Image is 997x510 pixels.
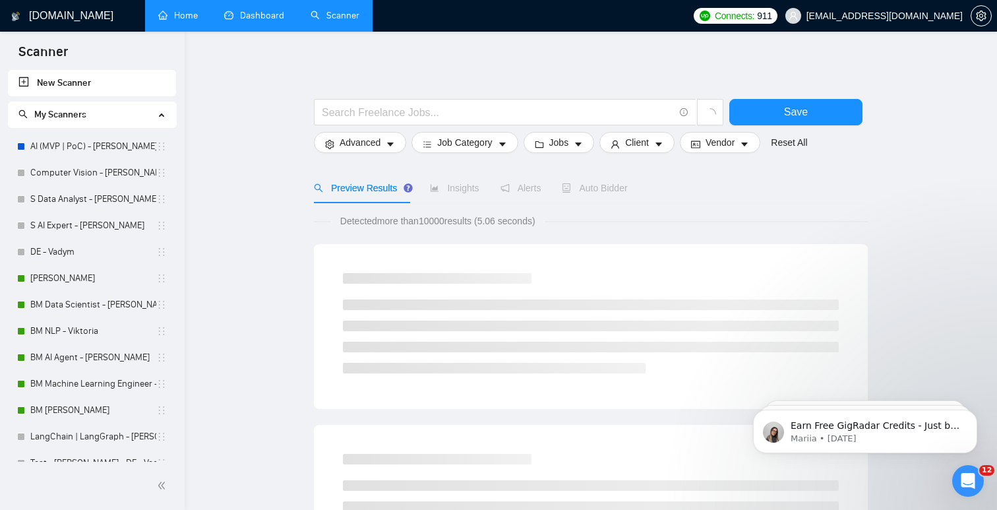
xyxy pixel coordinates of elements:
iframe: Intercom notifications message [733,382,997,474]
li: AI (MVP | PoC) - Vitaliy [8,133,176,160]
span: My Scanners [34,109,86,120]
li: BM ML - Anastasia [8,397,176,424]
a: BM [PERSON_NAME] [30,397,156,424]
a: BM Machine Learning Engineer - [PERSON_NAME] [30,371,156,397]
span: Client [625,135,649,150]
span: holder [156,273,167,284]
span: user [789,11,798,20]
span: bars [423,139,432,149]
span: Preview Results [314,183,409,193]
span: 12 [979,465,994,476]
a: searchScanner [311,10,359,21]
span: holder [156,326,167,336]
li: S Data Analyst - Vlad [8,186,176,212]
span: idcard [691,139,700,149]
span: Connects: [715,9,754,23]
span: double-left [157,479,170,492]
a: setting [971,11,992,21]
span: Job Category [437,135,492,150]
span: Jobs [549,135,569,150]
input: Search Freelance Jobs... [322,104,674,121]
li: BM DE - Petro [8,265,176,292]
a: S AI Expert - [PERSON_NAME] [30,212,156,239]
span: area-chart [430,183,439,193]
a: dashboardDashboard [224,10,284,21]
li: S AI Expert - Vlad [8,212,176,239]
a: AI (MVP | PoC) - [PERSON_NAME] [30,133,156,160]
span: holder [156,168,167,178]
span: Auto Bidder [562,183,627,193]
li: BM NLP - Viktoria [8,318,176,344]
span: caret-down [740,139,749,149]
span: folder [535,139,544,149]
span: Scanner [8,42,78,70]
a: DE - Vadym [30,239,156,265]
li: BM Data Scientist - Viktoria [8,292,176,318]
a: Test - [PERSON_NAME] - DE - Vadym [30,450,156,476]
button: userClientcaret-down [599,132,675,153]
span: caret-down [654,139,663,149]
a: BM AI Agent - [PERSON_NAME] [30,344,156,371]
button: settingAdvancedcaret-down [314,132,406,153]
span: My Scanners [18,109,86,120]
span: holder [156,431,167,442]
span: holder [156,405,167,416]
span: Alerts [500,183,541,193]
span: holder [156,141,167,152]
span: holder [156,220,167,231]
li: Test - Yurii - DE - Vadym [8,450,176,476]
button: folderJobscaret-down [524,132,595,153]
button: barsJob Categorycaret-down [411,132,518,153]
span: Save [784,104,808,120]
a: New Scanner [18,70,166,96]
span: caret-down [386,139,395,149]
span: search [18,110,28,119]
span: holder [156,352,167,363]
span: Advanced [340,135,380,150]
a: Reset All [771,135,807,150]
a: S Data Analyst - [PERSON_NAME] [30,186,156,212]
span: holder [156,194,167,205]
button: idcardVendorcaret-down [680,132,760,153]
span: holder [156,247,167,257]
button: setting [971,5,992,26]
span: notification [500,183,510,193]
span: loading [704,108,716,120]
span: 911 [757,9,771,23]
span: holder [156,300,167,310]
li: New Scanner [8,70,176,96]
div: Tooltip anchor [402,182,414,194]
span: Vendor [706,135,735,150]
span: robot [562,183,571,193]
a: BM NLP - Viktoria [30,318,156,344]
li: Computer Vision - Vlad [8,160,176,186]
img: logo [11,6,20,27]
span: holder [156,379,167,389]
li: LangChain | LangGraph - Borys [8,424,176,450]
span: user [611,139,620,149]
span: setting [325,139,334,149]
button: Save [729,99,862,125]
span: Detected more than 10000 results (5.06 seconds) [331,214,545,228]
a: [PERSON_NAME] [30,265,156,292]
li: BM AI Agent - Viktoria [8,344,176,371]
span: Insights [430,183,479,193]
iframe: Intercom live chat [952,465,984,497]
li: BM Machine Learning Engineer - Bohdan [8,371,176,397]
span: search [314,183,323,193]
img: upwork-logo.png [700,11,710,21]
a: Computer Vision - [PERSON_NAME] [30,160,156,186]
span: info-circle [680,108,688,117]
a: LangChain | LangGraph - [PERSON_NAME] [30,424,156,450]
li: DE - Vadym [8,239,176,265]
span: caret-down [574,139,583,149]
span: caret-down [498,139,507,149]
span: setting [971,11,991,21]
a: homeHome [158,10,198,21]
span: holder [156,458,167,468]
a: BM Data Scientist - [PERSON_NAME] [30,292,156,318]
